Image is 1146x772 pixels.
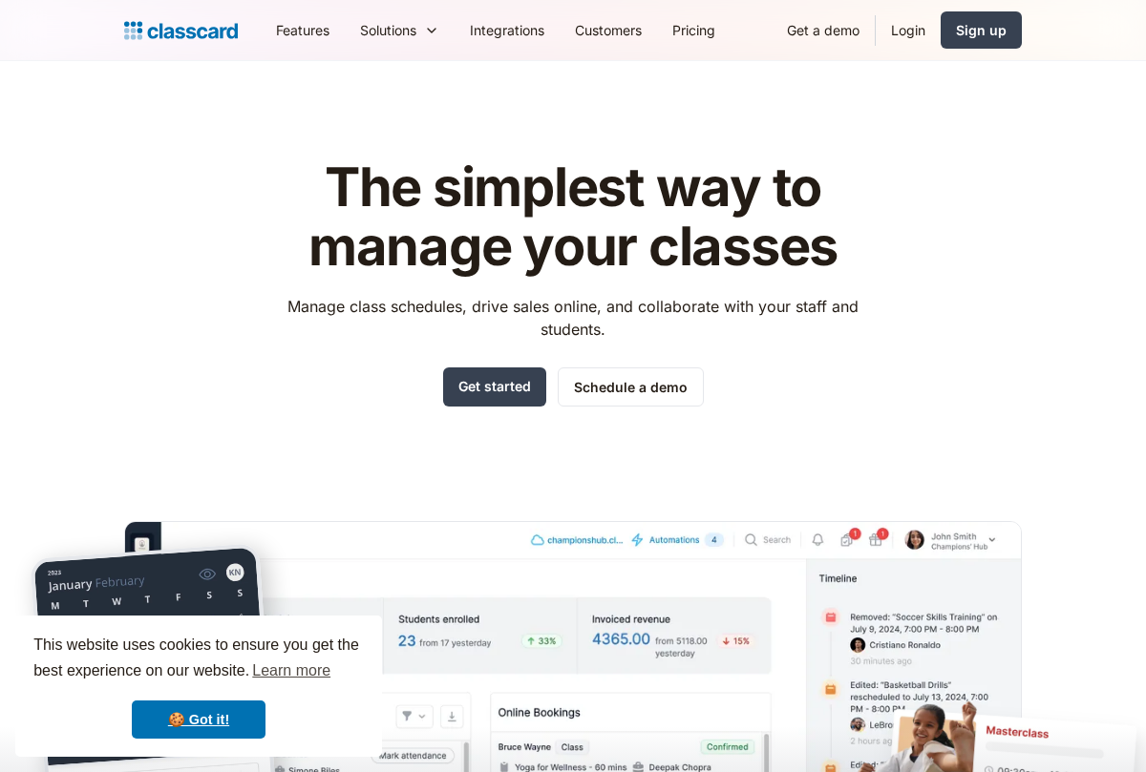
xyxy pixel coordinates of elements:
[443,367,546,407] a: Get started
[124,17,238,44] a: Logo
[15,616,382,757] div: cookieconsent
[33,634,364,685] span: This website uses cookies to ensure you get the best experience on our website.
[345,9,455,52] div: Solutions
[657,9,731,52] a: Pricing
[558,367,704,407] a: Schedule a demo
[772,9,875,52] a: Get a demo
[270,295,877,341] p: Manage class schedules, drive sales online, and collaborate with your staff and students.
[261,9,345,52] a: Features
[956,20,1007,40] div: Sign up
[249,657,333,685] a: learn more about cookies
[360,20,416,40] div: Solutions
[560,9,657,52] a: Customers
[941,11,1022,49] a: Sign up
[876,9,941,52] a: Login
[455,9,560,52] a: Integrations
[270,158,877,276] h1: The simplest way to manage your classes
[132,700,265,739] a: dismiss cookie message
